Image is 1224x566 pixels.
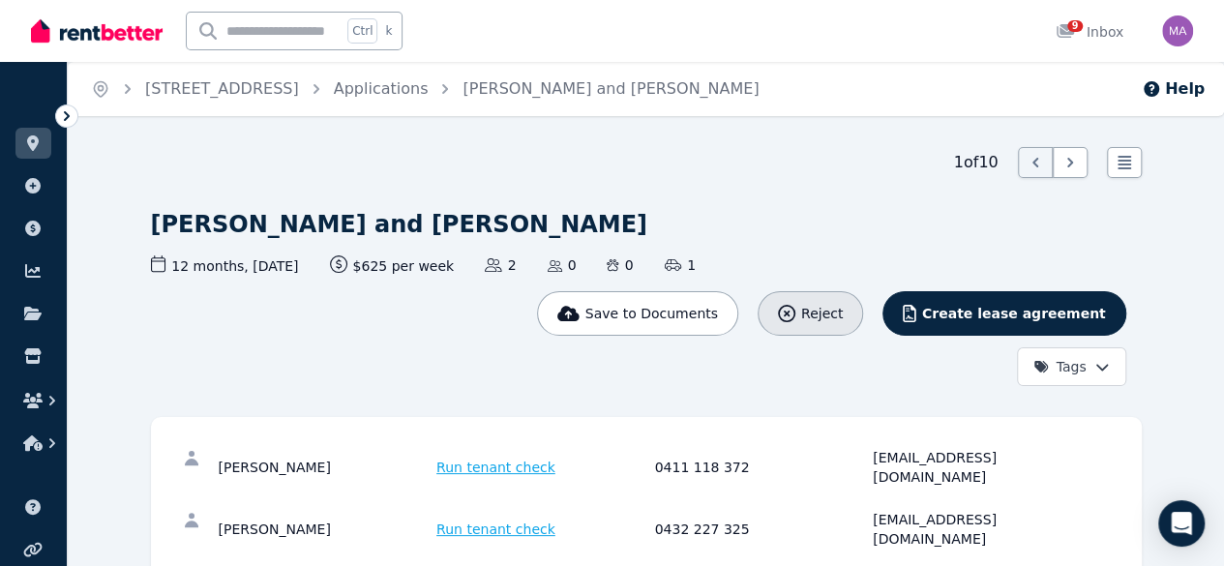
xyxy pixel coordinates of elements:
[1033,357,1087,376] span: Tags
[1142,77,1205,101] button: Help
[548,255,577,275] span: 0
[31,16,163,45] img: RentBetter
[1056,22,1123,42] div: Inbox
[145,79,299,98] a: [STREET_ADDRESS]
[873,448,1086,487] div: [EMAIL_ADDRESS][DOMAIN_NAME]
[463,79,759,98] a: [PERSON_NAME] and [PERSON_NAME]
[585,304,718,323] span: Save to Documents
[1017,347,1126,386] button: Tags
[385,23,392,39] span: k
[537,291,738,336] button: Save to Documents
[151,255,299,276] span: 12 months , [DATE]
[665,255,696,275] span: 1
[922,304,1106,323] span: Create lease agreement
[655,510,868,549] div: 0432 227 325
[873,510,1086,549] div: [EMAIL_ADDRESS][DOMAIN_NAME]
[334,79,429,98] a: Applications
[330,255,455,276] span: $625 per week
[758,291,863,336] button: Reject
[219,510,432,549] div: [PERSON_NAME]
[1158,500,1205,547] div: Open Intercom Messenger
[1067,20,1083,32] span: 9
[219,448,432,487] div: [PERSON_NAME]
[655,448,868,487] div: 0411 118 372
[485,255,516,275] span: 2
[436,458,555,477] span: Run tenant check
[607,255,633,275] span: 0
[954,151,999,174] span: 1 of 10
[801,304,843,323] span: Reject
[436,520,555,539] span: Run tenant check
[68,62,782,116] nav: Breadcrumb
[151,209,647,240] h1: [PERSON_NAME] and [PERSON_NAME]
[882,291,1125,336] button: Create lease agreement
[347,18,377,44] span: Ctrl
[1162,15,1193,46] img: Matthew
